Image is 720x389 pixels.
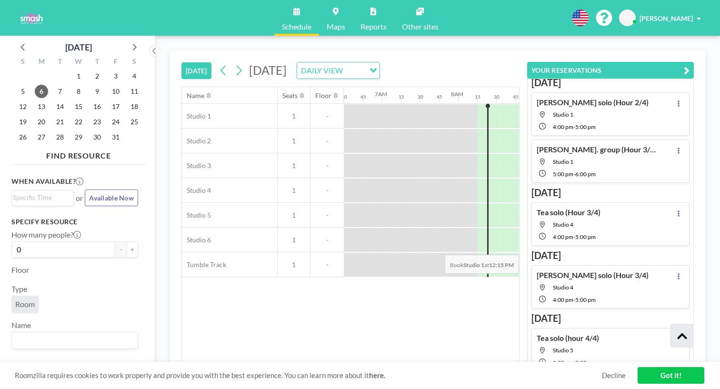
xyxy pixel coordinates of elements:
span: Sunday, October 12, 2025 [16,100,30,113]
a: here. [369,371,385,379]
span: - [310,260,344,269]
span: Studio 1 [182,112,211,120]
span: 1 [278,260,310,269]
label: Type [11,284,27,294]
span: Studio 4 [553,284,573,291]
span: Saturday, October 4, 2025 [128,70,141,83]
span: Room [15,299,35,309]
div: Search for option [12,332,138,349]
span: 5:00 PM [575,296,596,303]
span: Monday, October 13, 2025 [35,100,48,113]
span: Reports [360,23,387,30]
label: Floor [11,265,29,275]
span: Friday, October 31, 2025 [109,130,122,144]
span: Wednesday, October 1, 2025 [72,70,85,83]
span: Friday, October 17, 2025 [109,100,122,113]
button: YOUR RESERVATIONS [527,62,694,79]
div: Floor [315,91,331,100]
span: 1 [278,236,310,244]
span: 5:00 PM [553,170,573,178]
span: Wednesday, October 29, 2025 [72,130,85,144]
span: Roomzilla requires cookies to work properly and provide you with the best experience. You can lea... [15,371,602,380]
button: + [127,241,138,258]
span: Studio 6 [182,236,211,244]
span: - [310,112,344,120]
span: 1 [278,161,310,170]
div: Search for option [12,190,73,205]
div: Search for option [297,62,380,79]
span: Sunday, October 26, 2025 [16,130,30,144]
span: Monday, October 20, 2025 [35,115,48,129]
span: Monday, October 27, 2025 [35,130,48,144]
span: - [573,233,575,240]
h3: Specify resource [11,218,138,226]
span: DAILY VIEW [299,64,345,77]
h4: [PERSON_NAME] solo (Hour 2/4) [537,98,649,107]
div: 8AM [451,90,463,98]
span: Friday, October 3, 2025 [109,70,122,83]
div: 45 [513,94,519,100]
div: 30 [494,94,500,100]
button: Available Now [85,190,138,206]
input: Search for option [13,334,132,347]
span: or [76,193,83,203]
span: 1 [278,211,310,219]
span: Thursday, October 16, 2025 [90,100,104,113]
div: F [106,56,125,69]
span: 5:00 PM [575,123,596,130]
span: Tumble Track [182,260,226,269]
span: Wednesday, October 22, 2025 [72,115,85,129]
div: Name [187,91,204,100]
h4: Tea solo (Hour 3/4) [537,208,600,217]
span: Tuesday, October 28, 2025 [53,130,67,144]
span: Book at [445,255,519,274]
span: Studio 1 [553,158,573,165]
h3: [DATE] [531,77,690,89]
h3: [DATE] [531,187,690,199]
h4: [PERSON_NAME]. group (Hour 3/4) [537,145,656,154]
span: 4:00 PM [553,123,573,130]
a: Decline [602,371,626,380]
span: - [573,359,575,366]
span: [PERSON_NAME] [640,14,693,22]
button: [DATE] [181,62,211,79]
span: Thursday, October 9, 2025 [90,85,104,98]
span: SS [624,14,631,22]
span: Studio 1 [553,111,573,118]
span: Sunday, October 19, 2025 [16,115,30,129]
span: Saturday, October 11, 2025 [128,85,141,98]
span: - [310,186,344,195]
input: Search for option [13,192,68,203]
span: 5:00 PM [575,233,596,240]
div: 45 [360,94,366,100]
div: Seats [282,91,298,100]
img: organization-logo [15,9,47,28]
span: - [310,236,344,244]
span: Friday, October 24, 2025 [109,115,122,129]
b: 12:15 PM [489,261,514,269]
span: Schedule [282,23,311,30]
h3: [DATE] [531,312,690,324]
span: Wednesday, October 15, 2025 [72,100,85,113]
span: Studio 5 [182,211,211,219]
span: - [573,123,575,130]
button: - [115,241,127,258]
span: Studio 3 [182,161,211,170]
div: 15 [475,94,480,100]
span: Studio 4 [182,186,211,195]
div: 30 [418,94,423,100]
span: Friday, October 10, 2025 [109,85,122,98]
span: Thursday, October 23, 2025 [90,115,104,129]
b: Studio 1 [463,261,484,269]
div: W [70,56,88,69]
span: Studio 4 [553,221,573,228]
span: 1 [278,112,310,120]
span: Tuesday, October 21, 2025 [53,115,67,129]
div: T [51,56,70,69]
span: Studio 5 [553,347,573,354]
span: 1 [278,186,310,195]
a: Got it! [638,367,704,384]
label: How many people? [11,230,81,239]
span: Thursday, October 2, 2025 [90,70,104,83]
h3: [DATE] [531,249,690,261]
